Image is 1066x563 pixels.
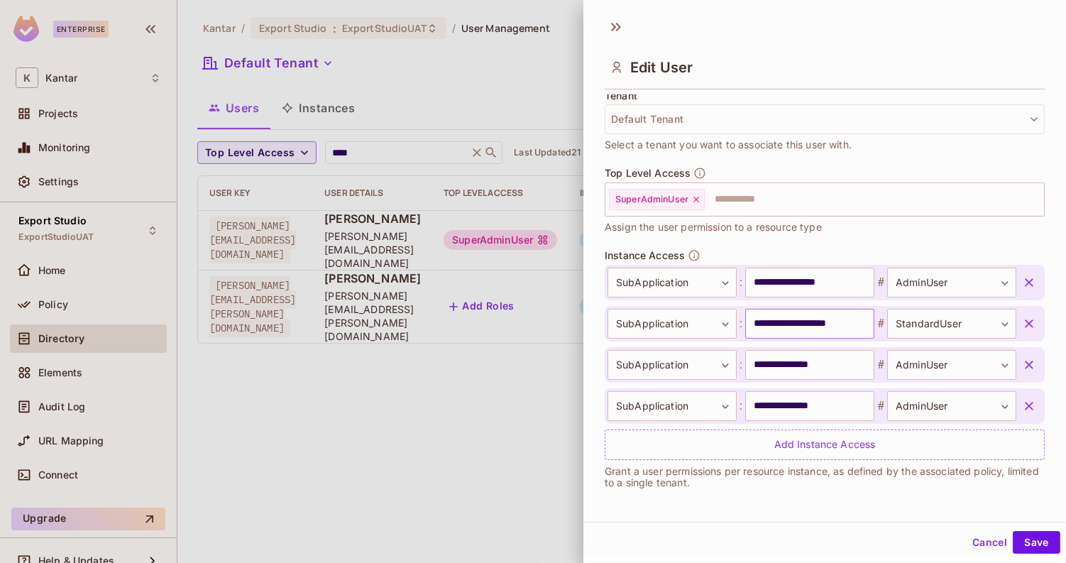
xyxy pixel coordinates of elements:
div: SubApplication [608,350,737,380]
div: StandardUser [887,309,1016,339]
div: SuperAdminUser [609,189,705,210]
span: Select a tenant you want to associate this user with. [605,137,852,153]
span: Assign the user permission to a resource type [605,219,822,235]
span: Top Level Access [605,168,691,179]
div: Add Instance Access [605,430,1045,460]
button: Open [1037,197,1040,200]
div: AdminUser [887,350,1016,380]
span: : [737,315,745,332]
div: SubApplication [608,391,737,421]
span: # [874,398,887,415]
span: Instance Access [605,250,685,261]
button: Save [1013,531,1060,554]
div: AdminUser [887,268,1016,297]
div: SubApplication [608,268,737,297]
div: AdminUser [887,391,1016,421]
span: : [737,356,745,373]
span: SuperAdminUser [615,194,688,205]
span: : [737,398,745,415]
span: Tenant [605,90,637,102]
span: # [874,315,887,332]
span: # [874,274,887,291]
p: Grant a user permissions per resource instance, as defined by the associated policy, limited to a... [605,466,1045,488]
span: # [874,356,887,373]
div: SubApplication [608,309,737,339]
button: Cancel [967,531,1013,554]
button: Default Tenant [605,104,1045,134]
span: : [737,274,745,291]
span: Edit User [630,59,693,76]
